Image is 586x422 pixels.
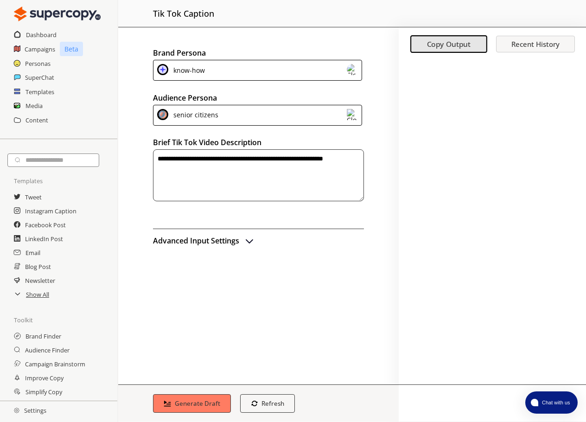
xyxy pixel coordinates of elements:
b: Refresh [261,399,284,408]
span: Chat with us [538,399,572,406]
a: SuperChat [25,70,54,84]
a: Improve Copy [25,371,64,385]
a: LinkedIn Post [25,232,63,246]
a: Show All [26,288,49,301]
button: Refresh [240,394,295,413]
div: senior citizens [170,109,218,121]
button: Generate Draft [153,394,231,413]
a: Templates [25,85,54,99]
p: Beta [60,42,83,56]
img: Close [157,109,168,120]
a: Newsletter [25,274,55,288]
button: Copy Output [410,36,487,53]
img: Close [347,109,358,120]
b: Recent History [511,39,560,49]
img: Close [347,64,358,75]
a: Dashboard [26,28,57,42]
b: Generate Draft [175,399,220,408]
h2: Brief Tik Tok Video Description [153,135,364,149]
h2: Audience Persona [153,91,364,105]
a: Audience Finder [25,343,70,357]
div: know-how [170,64,205,77]
button: advanced-inputs [153,234,255,248]
img: Close [157,64,168,75]
h2: Advanced Input Settings [153,234,239,248]
a: Media [25,99,43,113]
h2: Brand Persona [153,46,364,60]
a: Blog Post [25,260,51,274]
a: Content [25,113,48,127]
a: Simplify Copy [25,385,62,399]
a: Brand Finder [25,329,61,343]
textarea: textarea-textarea [153,149,364,201]
button: Recent History [496,36,575,52]
img: Open [244,235,255,246]
a: Facebook Post [25,218,66,232]
a: Instagram Caption [25,204,76,218]
b: Copy Output [427,39,471,49]
a: Expand Copy [25,399,61,413]
a: Tweet [25,190,42,204]
a: Personas [25,57,51,70]
img: Close [14,5,101,23]
a: Email [25,246,40,260]
a: Campaigns [25,42,55,56]
button: atlas-launcher [525,391,578,414]
img: Close [14,408,19,413]
h2: tik tok caption [153,5,214,22]
a: Campaign Brainstorm [25,357,85,371]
